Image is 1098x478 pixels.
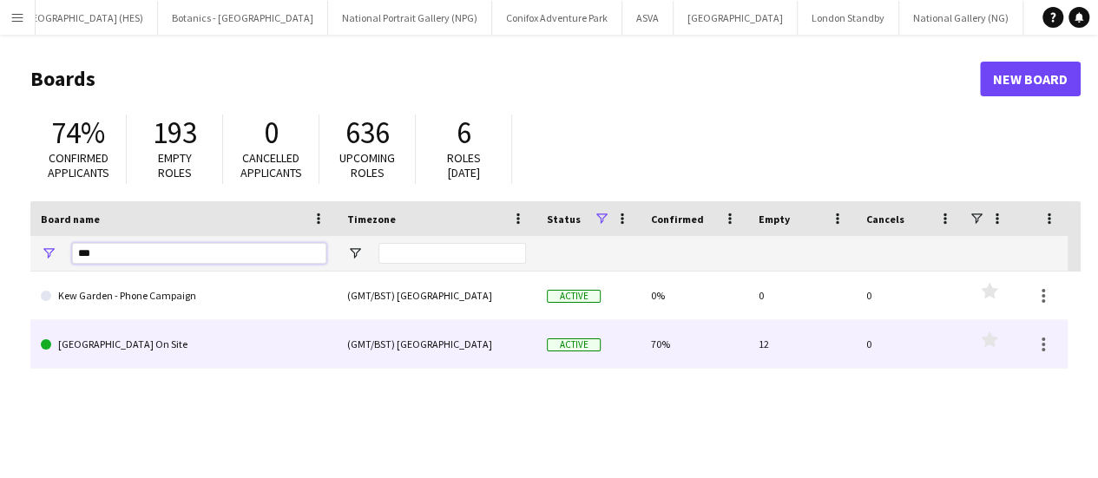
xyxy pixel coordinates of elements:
span: 6 [457,114,471,152]
button: National Portrait Gallery (NPG) [328,1,492,35]
button: Open Filter Menu [41,246,56,261]
div: 0 [856,272,963,319]
div: 70% [641,320,748,368]
button: Open Filter Menu [347,246,363,261]
h1: Boards [30,66,980,92]
div: (GMT/BST) [GEOGRAPHIC_DATA] [337,272,536,319]
span: Board name [41,213,100,226]
button: Conifox Adventure Park [492,1,622,35]
span: 193 [153,114,197,152]
span: Empty roles [158,150,192,180]
span: 636 [345,114,390,152]
button: [GEOGRAPHIC_DATA] [674,1,798,35]
span: Active [547,338,601,351]
span: Confirmed [651,213,704,226]
span: Timezone [347,213,396,226]
span: Status [547,213,581,226]
div: 12 [748,320,856,368]
button: ASVA [622,1,674,35]
button: London Standby [798,1,899,35]
button: [GEOGRAPHIC_DATA] (HES) [8,1,158,35]
div: (GMT/BST) [GEOGRAPHIC_DATA] [337,320,536,368]
a: New Board [980,62,1081,96]
button: National Gallery (NG) [899,1,1023,35]
span: Empty [759,213,790,226]
span: Cancelled applicants [240,150,302,180]
span: 0 [264,114,279,152]
div: 0 [748,272,856,319]
a: [GEOGRAPHIC_DATA] On Site [41,320,326,369]
div: 0% [641,272,748,319]
input: Board name Filter Input [72,243,326,264]
span: Roles [DATE] [447,150,481,180]
a: Kew Garden - Phone Campaign [41,272,326,320]
span: Cancels [866,213,904,226]
div: 0 [856,320,963,368]
span: Active [547,290,601,303]
span: 74% [51,114,105,152]
span: Confirmed applicants [48,150,109,180]
button: Botanics - [GEOGRAPHIC_DATA] [158,1,328,35]
span: Upcoming roles [339,150,395,180]
input: Timezone Filter Input [378,243,526,264]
